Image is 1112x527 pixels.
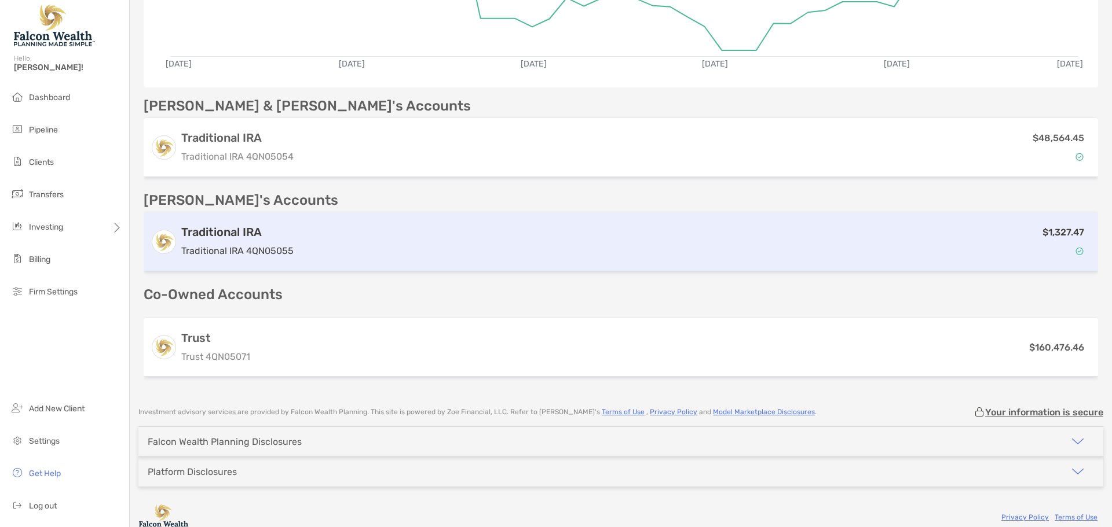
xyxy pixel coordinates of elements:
[29,287,78,297] span: Firm Settings
[181,225,294,239] h3: Traditional IRA
[29,190,64,200] span: Transfers
[152,136,175,159] img: logo account
[10,219,24,233] img: investing icon
[10,187,24,201] img: transfers icon
[181,244,294,258] p: Traditional IRA 4QN05055
[29,469,61,478] span: Get Help
[10,122,24,136] img: pipeline icon
[10,90,24,104] img: dashboard icon
[148,466,237,477] div: Platform Disclosures
[29,222,63,232] span: Investing
[521,59,547,69] text: [DATE]
[650,408,697,416] a: Privacy Policy
[152,230,175,253] img: logo account
[138,408,817,417] p: Investment advisory services are provided by Falcon Wealth Planning . This site is powered by Zoe...
[181,149,294,164] p: Traditional IRA 4QN05054
[29,93,70,102] span: Dashboard
[10,433,24,447] img: settings icon
[14,62,122,72] span: [PERSON_NAME]!
[181,331,250,345] h3: Trust
[152,336,175,359] img: logo account
[10,252,24,266] img: billing icon
[29,501,57,511] span: Log out
[181,131,294,145] h3: Traditional IRA
[166,59,192,69] text: [DATE]
[1057,59,1083,69] text: [DATE]
[1001,513,1049,521] a: Privacy Policy
[144,288,1098,302] p: Co-Owned Accounts
[713,408,815,416] a: Model Marketplace Disclosures
[985,407,1103,418] p: Your information is secure
[10,284,24,298] img: firm-settings icon
[1071,434,1085,448] img: icon arrow
[10,498,24,512] img: logout icon
[29,255,50,264] span: Billing
[1076,247,1084,255] img: Account Status icon
[29,404,85,414] span: Add New Client
[29,125,58,135] span: Pipeline
[1055,513,1098,521] a: Terms of Use
[10,154,24,168] img: clients icon
[884,59,910,69] text: [DATE]
[1033,131,1084,145] p: $48,564.45
[29,436,60,446] span: Settings
[602,408,645,416] a: Terms of Use
[10,401,24,415] img: add_new_client icon
[1071,465,1085,478] img: icon arrow
[148,436,302,447] div: Falcon Wealth Planning Disclosures
[14,5,95,46] img: Falcon Wealth Planning Logo
[29,157,54,167] span: Clients
[702,59,728,69] text: [DATE]
[1029,340,1084,355] p: $160,476.46
[144,193,338,208] p: [PERSON_NAME]'s Accounts
[1076,153,1084,161] img: Account Status icon
[144,99,471,113] p: [PERSON_NAME] & [PERSON_NAME]'s Accounts
[1042,225,1084,239] p: $1,327.47
[181,349,250,364] p: Trust 4QN05071
[339,59,365,69] text: [DATE]
[10,466,24,480] img: get-help icon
